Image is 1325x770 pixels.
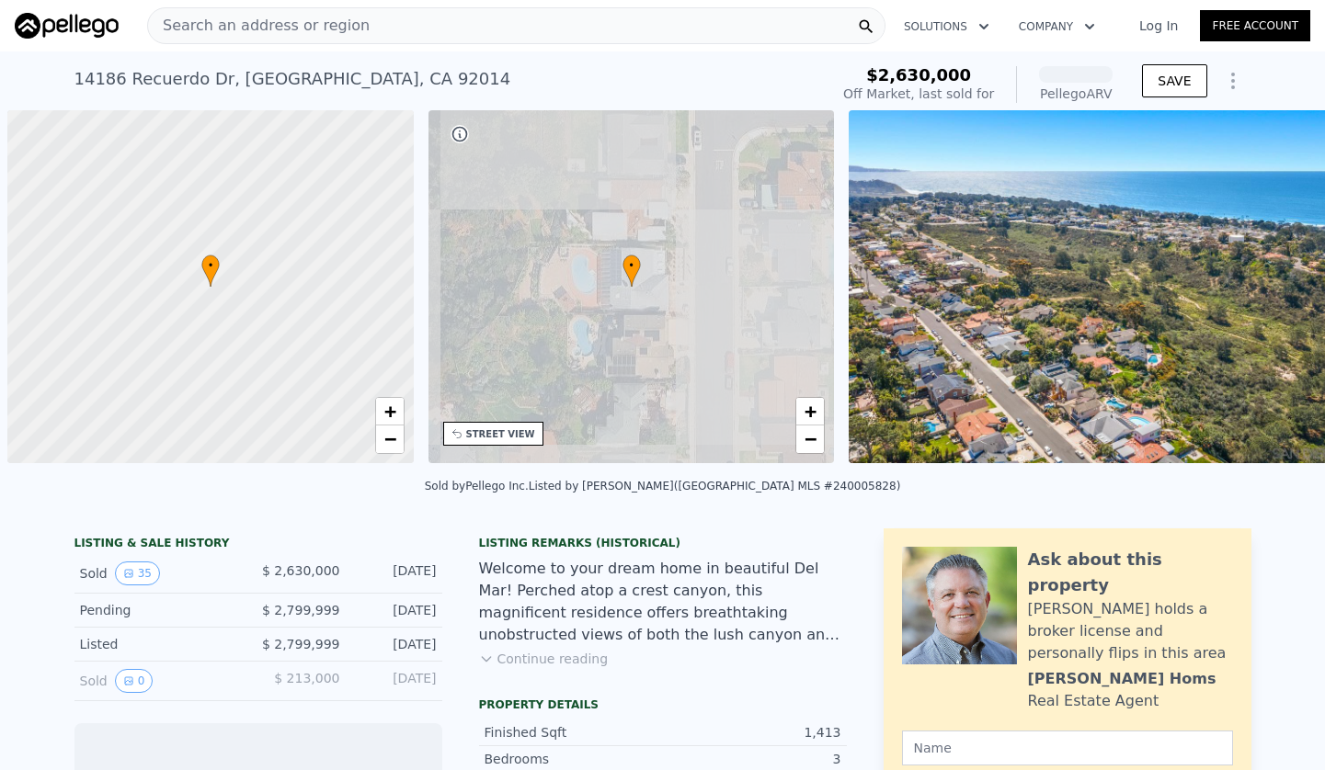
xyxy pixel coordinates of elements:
[383,400,395,423] span: +
[376,398,404,425] a: Zoom in
[1028,668,1216,690] div: [PERSON_NAME] Homs
[376,425,404,453] a: Zoom out
[274,671,339,685] span: $ 213,000
[15,13,119,39] img: Pellego
[866,65,971,85] span: $2,630,000
[663,750,841,768] div: 3
[80,635,244,653] div: Listed
[201,257,220,274] span: •
[201,255,220,287] div: •
[355,601,437,619] div: [DATE]
[1117,17,1200,35] a: Log In
[355,669,437,693] div: [DATE]
[843,85,994,103] div: Off Market, last sold for
[1039,85,1113,103] div: Pellego ARV
[529,480,901,493] div: Listed by [PERSON_NAME] ([GEOGRAPHIC_DATA] MLS #240005828)
[80,601,244,619] div: Pending
[148,15,370,37] span: Search an address or region
[485,750,663,768] div: Bedrooms
[1200,10,1310,41] a: Free Account
[115,561,160,585] button: View historical data
[663,723,841,742] div: 1,413
[74,66,511,92] div: 14186 Recuerdo Dr , [GEOGRAPHIC_DATA] , CA 92014
[355,561,437,585] div: [DATE]
[1215,62,1251,99] button: Show Options
[479,697,847,712] div: Property details
[383,427,395,450] span: −
[1004,10,1110,43] button: Company
[1028,598,1233,664] div: [PERSON_NAME] holds a broker license and personally flips in this area
[1142,64,1206,97] button: SAVE
[796,398,824,425] a: Zoom in
[1028,547,1233,598] div: Ask about this property
[262,637,340,651] span: $ 2,799,999
[74,536,442,554] div: LISTING & SALE HISTORY
[262,603,340,617] span: $ 2,799,999
[902,730,1233,765] input: Name
[115,669,154,693] button: View historical data
[1028,690,1159,712] div: Real Estate Agent
[796,425,824,453] a: Zoom out
[485,723,663,742] div: Finished Sqft
[623,257,641,274] span: •
[80,561,244,585] div: Sold
[466,427,535,441] div: STREET VIEW
[805,400,817,423] span: +
[80,669,244,693] div: Sold
[479,558,847,646] div: Welcome to your dream home in beautiful Del Mar! Perched atop a crest canyon, this magnificent re...
[889,10,1004,43] button: Solutions
[623,255,641,287] div: •
[425,480,529,493] div: Sold by Pellego Inc .
[805,427,817,450] span: −
[479,650,609,668] button: Continue reading
[479,536,847,550] div: Listing Remarks (Historical)
[262,563,340,578] span: $ 2,630,000
[355,635,437,653] div: [DATE]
